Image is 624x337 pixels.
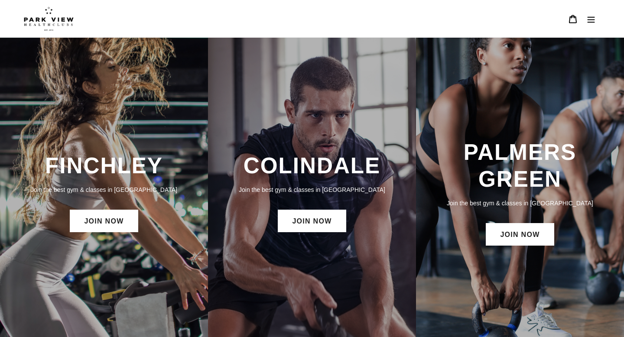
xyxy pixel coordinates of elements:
a: JOIN NOW: Finchley Membership [70,210,138,232]
h3: FINCHLEY [9,152,199,179]
h3: PALMERS GREEN [425,139,615,192]
h3: COLINDALE [217,152,407,179]
p: Join the best gym & classes in [GEOGRAPHIC_DATA] [9,185,199,194]
p: Join the best gym & classes in [GEOGRAPHIC_DATA] [425,198,615,208]
a: JOIN NOW: Colindale Membership [278,210,346,232]
img: Park view health clubs is a gym near you. [24,6,74,31]
button: Menu [582,10,600,28]
p: Join the best gym & classes in [GEOGRAPHIC_DATA] [217,185,407,194]
a: JOIN NOW: Palmers Green Membership [486,223,554,246]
